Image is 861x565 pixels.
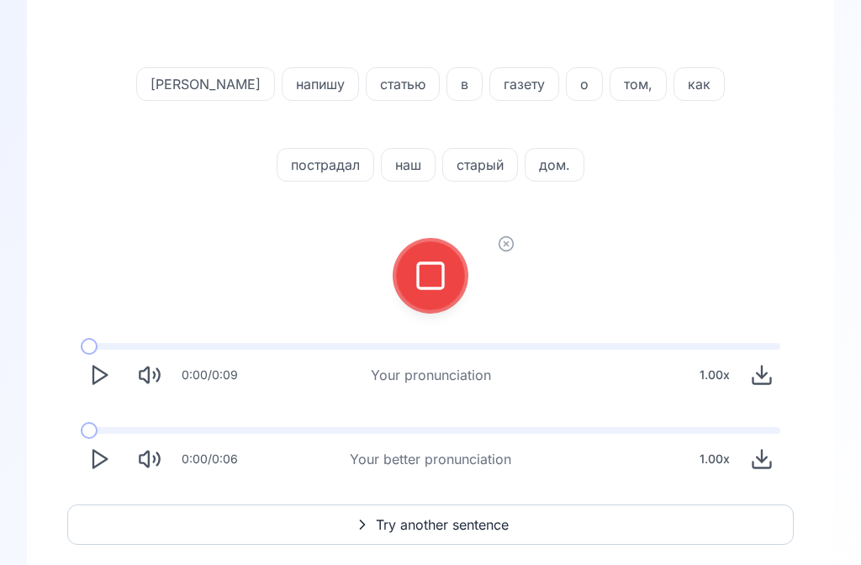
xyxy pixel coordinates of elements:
[277,148,374,182] button: пострадал
[673,67,725,101] button: как
[567,74,602,94] span: о
[367,74,439,94] span: статью
[693,442,737,476] div: 1.00 x
[350,449,511,469] div: Your better pronunciation
[447,74,482,94] span: в
[282,67,359,101] button: напишу
[137,74,274,94] span: [PERSON_NAME]
[182,451,238,467] div: 0:00 / 0:06
[131,441,168,478] button: Mute
[277,155,373,175] span: пострадал
[693,358,737,392] div: 1.00 x
[743,441,780,478] button: Download audio
[381,148,436,182] button: наш
[382,155,435,175] span: наш
[610,74,666,94] span: том,
[182,367,238,383] div: 0:00 / 0:09
[566,67,603,101] button: о
[490,74,558,94] span: газету
[371,365,491,385] div: Your pronunciation
[489,67,559,101] button: газету
[525,148,584,182] button: дом.
[366,67,440,101] button: статью
[81,441,118,478] button: Play
[674,74,724,94] span: как
[610,67,667,101] button: том,
[81,356,118,393] button: Play
[442,148,518,182] button: старый
[376,515,509,535] span: Try another sentence
[283,74,358,94] span: напишу
[743,356,780,393] button: Download audio
[136,67,275,101] button: [PERSON_NAME]
[443,155,517,175] span: старый
[446,67,483,101] button: в
[67,504,794,545] button: Try another sentence
[131,356,168,393] button: Mute
[526,155,584,175] span: дом.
